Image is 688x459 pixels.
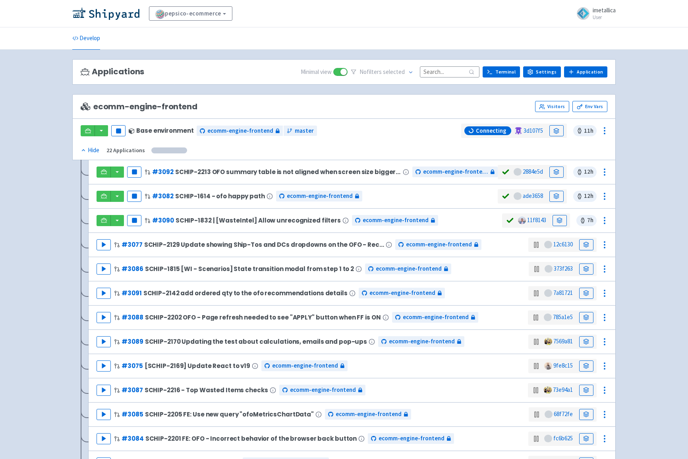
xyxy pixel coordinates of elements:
[145,265,354,272] span: SCHIP-1815 [WI - Scenarios] State transition modal from step 1 to 2
[476,127,506,135] span: Connecting
[420,66,479,77] input: Search...
[144,241,384,248] span: SCHIP-2129 Update showing Ship-Tos and DCs dropdowns on the OFO - Rec…
[272,361,338,370] span: ecomm-engine-frontend
[122,265,143,273] a: #3086
[122,362,143,370] a: #3075
[290,385,356,395] span: ecomm-engine-frontend
[97,336,111,347] button: Play
[325,409,411,420] a: ecomm-engine-frontend
[553,337,573,345] a: 7569a81
[359,68,405,77] span: No filter s
[412,167,498,177] a: ecomm-engine-frontend
[145,314,381,321] span: SCHIP-2202 OFO - Page refresh needed to see "APPLY" button when FF is ON
[365,263,451,274] a: ecomm-engine-frontend
[97,360,111,372] button: Play
[553,434,573,442] a: fc6b625
[523,66,561,77] a: Settings
[152,216,174,225] a: #3090
[143,290,348,296] span: SCHIP-2142 add ordered qty to the ofo recommendations details
[207,126,273,136] span: ecomm-engine-frontend
[122,289,141,297] a: #3091
[145,435,357,442] span: SCHIP-2201 FE: OFO - Incorrect behavior of the browser back button
[97,263,111,275] button: Play
[287,192,353,201] span: ecomm-engine-frontend
[122,386,143,394] a: #3087
[152,192,173,200] a: #3082
[129,127,193,134] div: Base environment
[352,215,438,226] a: ecomm-engine-frontend
[276,191,362,201] a: ecomm-engine-frontend
[111,125,126,136] button: Pause
[392,312,478,323] a: ecomm-engine-frontend
[524,127,543,134] a: 3d107f5
[378,336,464,347] a: ecomm-engine-frontend
[383,68,405,76] span: selected
[576,215,597,226] span: 7 h
[553,289,573,296] a: 7a81721
[175,193,265,199] span: SCHIP-1614 - ofo happy path
[572,7,616,20] a: imetallica User
[152,168,173,176] a: #3092
[535,101,569,112] a: Visitors
[149,6,232,21] a: pepsico-ecommerce
[554,410,573,418] a: 68f72fe
[573,167,597,178] span: 12 h
[175,168,401,175] span: SCHIP-2213 OFO summary table is not aligned when screen size bigger t…
[145,411,314,418] span: SCHIP-2205 FE: Use new query "ofoMetricsChartData"
[301,68,332,77] span: Minimal view
[127,167,141,178] button: Pause
[593,15,616,20] small: User
[127,215,141,226] button: Pause
[572,101,607,112] a: Env Vars
[72,27,100,50] a: Develop
[97,409,111,420] button: Play
[369,289,435,298] span: ecomm-engine-frontend
[284,126,317,136] a: master
[122,410,143,418] a: #3085
[97,239,111,250] button: Play
[295,126,314,136] span: master
[81,146,100,155] button: Hide
[423,167,488,176] span: ecomm-engine-frontend
[261,360,348,371] a: ecomm-engine-frontend
[336,410,402,419] span: ecomm-engine-frontend
[483,66,520,77] a: Terminal
[145,362,250,369] span: [SCHIP-2169] Update React to v19
[81,67,144,76] h3: Applications
[106,146,145,155] div: 22 Applications
[122,240,142,249] a: #3077
[403,313,469,322] span: ecomm-engine-frontend
[197,126,283,136] a: ecomm-engine-frontend
[279,385,365,395] a: ecomm-engine-frontend
[523,192,543,199] a: ade3658
[553,240,573,248] a: 12c6130
[573,125,597,136] span: 11 h
[97,288,111,299] button: Play
[81,146,99,155] div: Hide
[573,191,597,202] span: 12 h
[527,216,546,224] a: 11f8143
[395,239,481,250] a: ecomm-engine-frontend
[122,313,143,321] a: #3088
[554,265,573,272] a: 373f263
[363,216,429,225] span: ecomm-engine-frontend
[81,102,197,111] span: ecomm-engine-frontend
[368,433,454,444] a: ecomm-engine-frontend
[564,66,607,77] a: Application
[359,288,445,298] a: ecomm-engine-frontend
[389,337,455,346] span: ecomm-engine-frontend
[97,385,111,396] button: Play
[122,434,143,443] a: #3084
[127,191,141,202] button: Pause
[593,6,616,14] span: imetallica
[376,264,442,273] span: ecomm-engine-frontend
[145,338,367,345] span: SCHIP-2170 Updating the test about calculations, emails and pop-ups
[523,168,543,175] a: 2884e5d
[379,434,444,443] span: ecomm-engine-frontend
[97,312,111,323] button: Play
[176,217,341,224] span: SCHIP-1832 | [WasteIntel] Allow unrecognized filters
[553,362,573,369] a: 9fe8c15
[406,240,472,249] span: ecomm-engine-frontend
[72,7,139,20] img: Shipyard logo
[145,387,268,393] span: SCHIP-2216 - Top Wasted Items checks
